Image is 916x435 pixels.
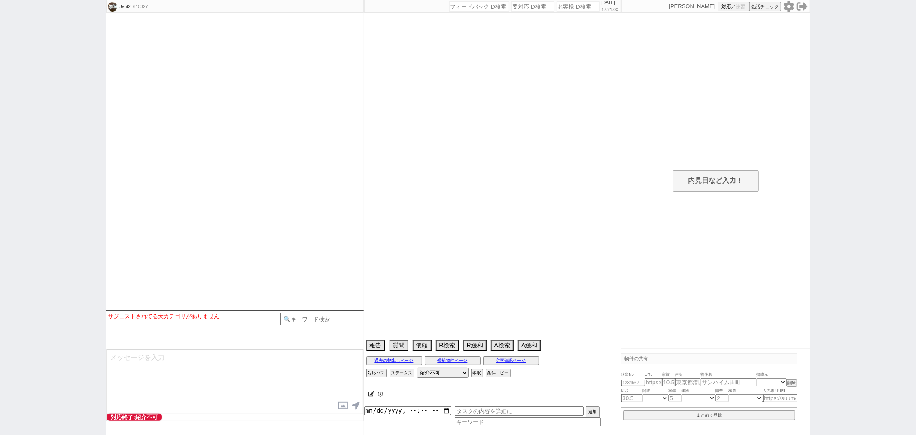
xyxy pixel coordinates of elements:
button: 対応パス [366,369,387,377]
input: お客様ID検索 [557,1,600,12]
input: キーワード [455,417,601,426]
button: 過去の物出しページ [366,356,422,365]
span: 対応終了:紹介不可 [107,414,162,421]
button: A検索 [491,340,514,351]
input: 要対応ID検索 [511,1,554,12]
button: 依頼 [413,340,432,351]
button: 報告 [366,340,385,351]
input: 🔍キーワード検索 [280,313,362,325]
p: 17:21:00 [602,6,618,13]
button: 空室確認ページ [483,356,539,365]
input: タスクの内容を詳細に [455,406,584,416]
button: 候補物件ページ [425,356,481,365]
button: R緩和 [463,340,487,351]
button: R検索 [436,340,459,351]
button: ステータス [390,369,414,377]
button: 条件コピー [486,369,511,377]
button: A緩和 [518,340,541,351]
div: 615327 [131,3,150,10]
button: 冬眠 [471,369,483,377]
div: Jent2 [119,3,131,10]
img: 0m05a98d77725134f30b0f34f50366e41b3a0b1cff53d1 [108,2,117,12]
div: サジェストされてる大カテゴリがありません [108,313,280,320]
input: フィードバックID検索 [449,1,509,12]
button: 追加 [586,406,600,417]
button: 質問 [390,340,408,351]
